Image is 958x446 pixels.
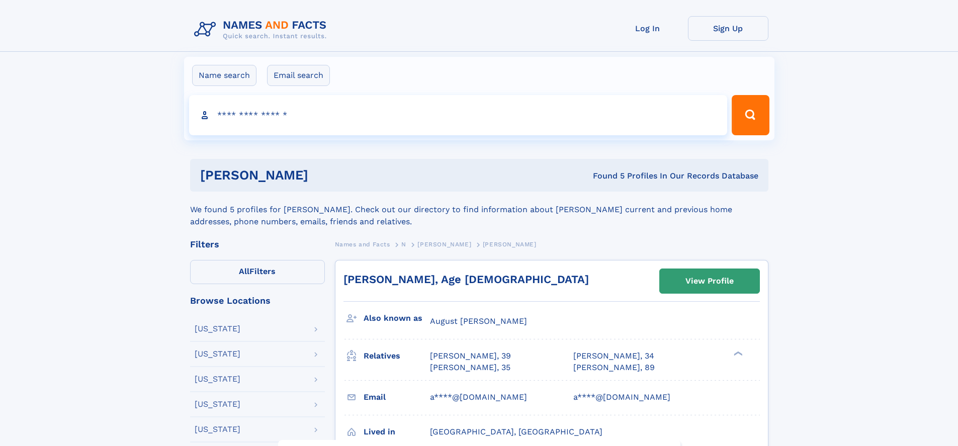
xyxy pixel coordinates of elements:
[195,325,240,333] div: [US_STATE]
[267,65,330,86] label: Email search
[200,169,451,182] h1: [PERSON_NAME]
[430,316,527,326] span: August [PERSON_NAME]
[483,241,537,248] span: [PERSON_NAME]
[401,238,406,250] a: N
[417,238,471,250] a: [PERSON_NAME]
[190,16,335,43] img: Logo Names and Facts
[660,269,759,293] a: View Profile
[190,260,325,284] label: Filters
[364,310,430,327] h3: Also known as
[364,347,430,365] h3: Relatives
[190,240,325,249] div: Filters
[451,170,758,182] div: Found 5 Profiles In Our Records Database
[573,350,654,362] a: [PERSON_NAME], 34
[364,389,430,406] h3: Email
[195,350,240,358] div: [US_STATE]
[732,95,769,135] button: Search Button
[685,270,734,293] div: View Profile
[343,273,589,286] a: [PERSON_NAME], Age [DEMOGRAPHIC_DATA]
[195,375,240,383] div: [US_STATE]
[430,362,510,373] a: [PERSON_NAME], 35
[417,241,471,248] span: [PERSON_NAME]
[335,238,390,250] a: Names and Facts
[607,16,688,41] a: Log In
[688,16,768,41] a: Sign Up
[430,427,602,436] span: [GEOGRAPHIC_DATA], [GEOGRAPHIC_DATA]
[190,192,768,228] div: We found 5 profiles for [PERSON_NAME]. Check out our directory to find information about [PERSON_...
[195,425,240,433] div: [US_STATE]
[430,350,511,362] a: [PERSON_NAME], 39
[190,296,325,305] div: Browse Locations
[189,95,728,135] input: search input
[731,350,743,357] div: ❯
[239,266,249,276] span: All
[401,241,406,248] span: N
[573,362,655,373] a: [PERSON_NAME], 89
[192,65,256,86] label: Name search
[364,423,430,440] h3: Lived in
[195,400,240,408] div: [US_STATE]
